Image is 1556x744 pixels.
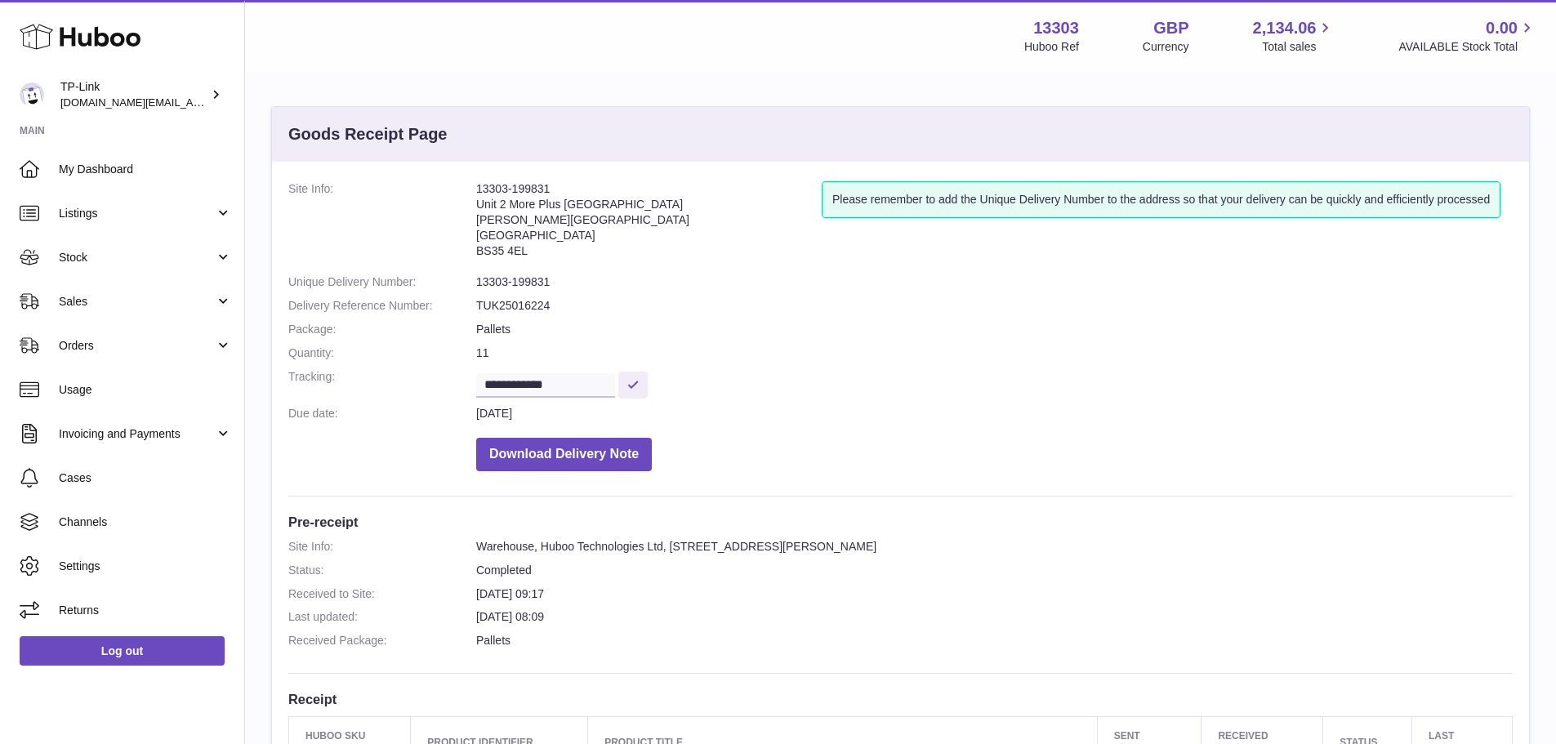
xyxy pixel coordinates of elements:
[1398,39,1536,55] span: AVAILABLE Stock Total
[59,162,232,177] span: My Dashboard
[59,603,232,618] span: Returns
[59,206,215,221] span: Listings
[59,515,232,530] span: Channels
[476,586,1513,602] dd: [DATE] 09:17
[288,406,476,421] dt: Due date:
[288,274,476,290] dt: Unique Delivery Number:
[288,298,476,314] dt: Delivery Reference Number:
[1486,17,1518,39] span: 0.00
[822,181,1500,218] div: Please remember to add the Unique Delivery Number to the address so that your delivery can be qui...
[288,633,476,648] dt: Received Package:
[288,539,476,555] dt: Site Info:
[288,586,476,602] dt: Received to Site:
[288,369,476,398] dt: Tracking:
[476,539,1513,555] dd: Warehouse, Huboo Technologies Ltd, [STREET_ADDRESS][PERSON_NAME]
[1143,39,1189,55] div: Currency
[476,274,1513,290] dd: 13303-199831
[59,338,215,354] span: Orders
[1033,17,1079,39] strong: 13303
[59,294,215,310] span: Sales
[59,382,232,398] span: Usage
[59,250,215,265] span: Stock
[288,345,476,361] dt: Quantity:
[288,513,1513,531] h3: Pre-receipt
[288,690,1513,708] h3: Receipt
[476,633,1513,648] dd: Pallets
[1024,39,1079,55] div: Huboo Ref
[288,563,476,578] dt: Status:
[59,559,232,574] span: Settings
[1398,17,1536,55] a: 0.00 AVAILABLE Stock Total
[59,470,232,486] span: Cases
[288,181,476,266] dt: Site Info:
[476,345,1513,361] dd: 11
[476,181,822,266] address: 13303-199831 Unit 2 More Plus [GEOGRAPHIC_DATA] [PERSON_NAME][GEOGRAPHIC_DATA] [GEOGRAPHIC_DATA] ...
[1153,17,1188,39] strong: GBP
[1262,39,1335,55] span: Total sales
[288,609,476,625] dt: Last updated:
[288,123,448,145] h3: Goods Receipt Page
[20,82,44,107] img: purchase.uk@tp-link.com
[1253,17,1317,39] span: 2,134.06
[1253,17,1335,55] a: 2,134.06 Total sales
[60,79,207,110] div: TP-Link
[476,322,1513,337] dd: Pallets
[20,636,225,666] a: Log out
[60,96,325,109] span: [DOMAIN_NAME][EMAIL_ADDRESS][DOMAIN_NAME]
[476,563,1513,578] dd: Completed
[288,322,476,337] dt: Package:
[476,609,1513,625] dd: [DATE] 08:09
[476,406,1513,421] dd: [DATE]
[476,298,1513,314] dd: TUK25016224
[59,426,215,442] span: Invoicing and Payments
[476,438,652,471] button: Download Delivery Note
